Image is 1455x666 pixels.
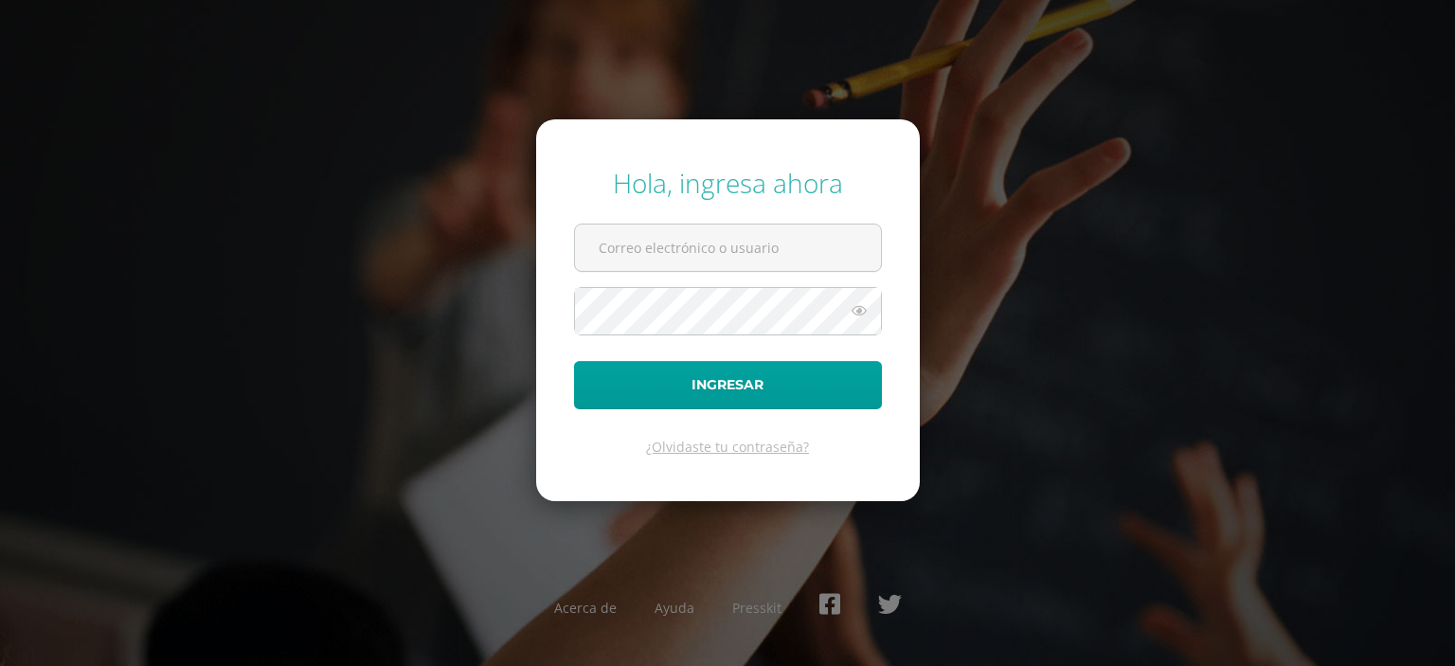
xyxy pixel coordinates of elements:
a: Presskit [732,599,781,617]
div: Hola, ingresa ahora [574,165,882,201]
a: Ayuda [655,599,694,617]
button: Ingresar [574,361,882,409]
input: Correo electrónico o usuario [575,225,881,271]
a: ¿Olvidaste tu contraseña? [646,438,809,456]
a: Acerca de [554,599,617,617]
